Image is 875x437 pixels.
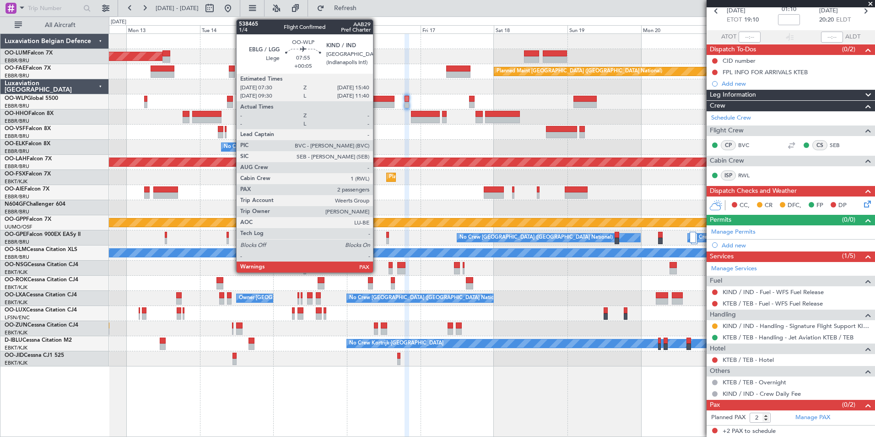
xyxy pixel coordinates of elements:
span: ATOT [721,33,736,42]
span: Permits [710,215,731,225]
a: KTEB / TEB - Fuel - WFS Fuel Release [723,300,823,307]
div: Wed 15 [273,25,347,33]
a: OO-LXACessna Citation CJ4 [5,292,77,298]
span: [DATE] [727,6,745,16]
a: Manage Services [711,264,757,273]
a: Schedule Crew [711,114,751,123]
a: EBBR/BRU [5,103,29,109]
span: DFC, [788,201,801,210]
a: OO-ZUNCessna Citation CJ4 [5,322,78,328]
div: Thu 16 [347,25,421,33]
span: FP [816,201,823,210]
span: ETOT [727,16,742,25]
span: Dispatch To-Dos [710,44,756,55]
span: OO-LXA [5,292,26,298]
div: Mon 13 [126,25,200,33]
span: Pax [710,400,720,410]
div: Tue 14 [200,25,274,33]
a: KTEB / TEB - Hotel [723,356,774,364]
button: Refresh [313,1,367,16]
div: Sat 18 [494,25,567,33]
a: OO-GPPFalcon 7X [5,217,51,222]
button: All Aircraft [10,18,99,33]
a: KIND / IND - Handling - Signature Flight Support KIND / IND [723,322,870,330]
span: (0/2) [842,400,855,410]
span: OO-FAE [5,66,26,71]
span: OO-ZUN [5,322,27,328]
span: Dispatch Checks and Weather [710,186,797,197]
input: --:-- [739,32,761,43]
div: ISP [721,170,736,180]
a: EBKT/KJK [5,178,27,185]
div: Add new [722,241,870,249]
div: CS [812,140,827,150]
a: EBBR/BRU [5,133,29,140]
a: OO-FAEFalcon 7X [5,66,51,71]
a: KIND / IND - Crew Daily Fee [723,390,801,398]
a: D-IBLUCessna Citation M2 [5,338,72,343]
span: Hotel [710,344,725,354]
a: EBBR/BRU [5,193,29,200]
div: Planned Maint [GEOGRAPHIC_DATA] ([GEOGRAPHIC_DATA] National) [497,65,662,78]
span: DP [838,201,847,210]
a: N604GFChallenger 604 [5,202,65,207]
span: Leg Information [710,90,756,100]
span: OO-HHO [5,111,28,116]
span: ALDT [845,33,860,42]
div: No Crew [GEOGRAPHIC_DATA] ([GEOGRAPHIC_DATA] National) [459,231,613,245]
a: BVC [738,141,759,149]
span: (0/2) [842,44,855,54]
a: RWL [738,171,759,180]
span: Fuel [710,276,722,286]
span: [DATE] - [DATE] [156,4,199,12]
a: EBKT/KJK [5,360,27,366]
span: 20:20 [819,16,834,25]
span: OO-LUM [5,50,27,56]
a: OO-SLMCessna Citation XLS [5,247,77,252]
span: OO-FSX [5,171,26,177]
div: Fri 17 [421,25,494,33]
span: Services [710,251,734,262]
span: CR [765,201,772,210]
span: CC, [740,201,750,210]
a: OO-JIDCessna CJ1 525 [5,353,64,358]
span: OO-GPE [5,232,26,237]
div: No Crew Kortrijk-[GEOGRAPHIC_DATA] [349,337,443,350]
div: Owner [GEOGRAPHIC_DATA]-[GEOGRAPHIC_DATA] [239,291,362,305]
span: OO-NSG [5,262,27,268]
span: [DATE] [819,6,838,16]
a: OO-ROKCessna Citation CJ4 [5,277,78,283]
a: EBBR/BRU [5,118,29,125]
a: Manage PAX [795,413,830,422]
span: OO-WLP [5,96,27,101]
a: UUMO/OSF [5,224,32,230]
a: SEB [830,141,850,149]
span: Flight Crew [710,126,744,136]
a: KIND / IND - Fuel - WFS Fuel Release [723,288,824,296]
span: Crew [710,101,725,111]
a: EBBR/BRU [5,208,29,215]
span: 19:10 [744,16,759,25]
a: EBKT/KJK [5,329,27,336]
a: OO-VSFFalcon 8X [5,126,51,131]
a: OO-GPEFalcon 900EX EASy II [5,232,81,237]
span: (0/0) [842,215,855,224]
a: OO-LUXCessna Citation CJ4 [5,307,77,313]
a: OO-ELKFalcon 8X [5,141,50,147]
a: OO-FSXFalcon 7X [5,171,51,177]
a: EBBR/BRU [5,57,29,64]
a: OO-NSGCessna Citation CJ4 [5,262,78,268]
span: N604GF [5,202,26,207]
a: OO-LAHFalcon 7X [5,156,52,162]
span: OO-JID [5,353,24,358]
span: Others [710,366,730,377]
a: OO-AIEFalcon 7X [5,186,49,192]
a: EBKT/KJK [5,344,27,351]
a: EBBR/BRU [5,239,29,246]
span: Refresh [326,5,365,11]
span: +2 PAX to schedule [723,427,776,436]
a: EBKT/KJK [5,299,27,306]
span: OO-ROK [5,277,27,283]
a: OO-LUMFalcon 7X [5,50,53,56]
a: EBBR/BRU [5,163,29,170]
